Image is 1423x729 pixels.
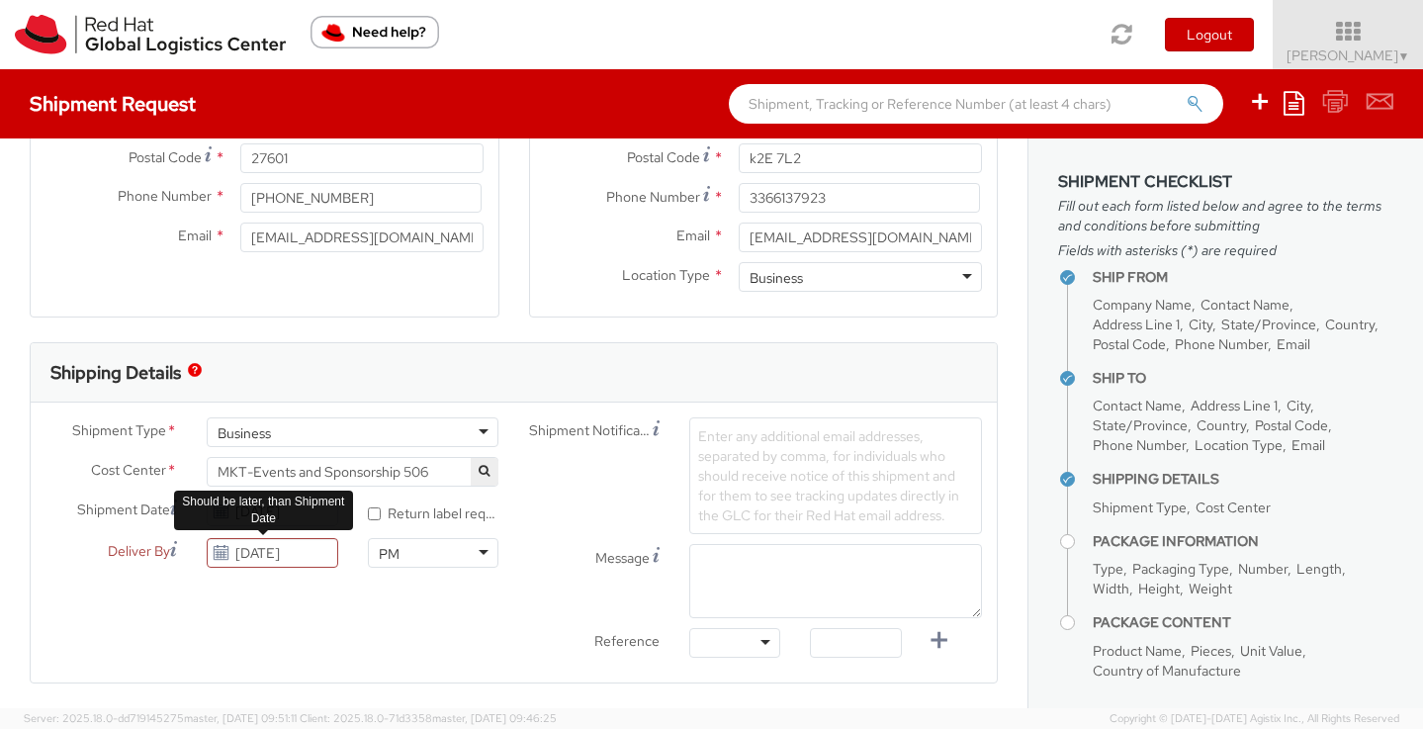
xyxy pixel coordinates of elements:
[1093,397,1182,414] span: Contact Name
[1240,642,1302,660] span: Unit Value
[77,500,170,520] span: Shipment Date
[1093,662,1241,680] span: Country of Manufacture
[178,227,212,244] span: Email
[1138,580,1180,597] span: Height
[432,711,557,725] span: master, [DATE] 09:46:25
[1093,534,1393,549] h4: Package Information
[184,711,297,725] span: master, [DATE] 09:51:11
[1325,316,1375,333] span: Country
[368,501,499,523] label: Return label required
[118,187,212,205] span: Phone Number
[622,266,710,284] span: Location Type
[1175,335,1268,353] span: Phone Number
[1093,296,1192,314] span: Company Name
[529,420,654,441] span: Shipment Notification
[50,363,181,383] h3: Shipping Details
[1287,397,1310,414] span: City
[1093,472,1393,487] h4: Shipping Details
[1093,615,1393,630] h4: Package Content
[1189,316,1212,333] span: City
[1398,48,1410,64] span: ▼
[1201,296,1290,314] span: Contact Name
[1191,397,1278,414] span: Address Line 1
[1058,196,1393,235] span: Fill out each form listed below and agree to the terms and conditions before submitting
[729,84,1223,124] input: Shipment, Tracking or Reference Number (at least 4 chars)
[30,93,196,115] h4: Shipment Request
[606,188,700,206] span: Phone Number
[207,457,499,487] span: MKT-Events and Sponsorship 506
[595,549,650,567] span: Message
[1287,46,1410,64] span: [PERSON_NAME]
[1093,335,1166,353] span: Postal Code
[1093,560,1123,578] span: Type
[1191,642,1231,660] span: Pieces
[218,463,489,481] span: MKT-Events and Sponsorship 506
[1255,416,1328,434] span: Postal Code
[91,460,166,483] span: Cost Center
[1093,270,1393,285] h4: Ship From
[750,268,803,288] div: Business
[698,427,959,524] span: Enter any additional email addresses, separated by comma, for individuals who should receive noti...
[368,507,381,520] input: Return label required
[174,491,353,530] div: Should be later, than Shipment Date
[1195,436,1283,454] span: Location Type
[1058,173,1393,191] h3: Shipment Checklist
[1058,240,1393,260] span: Fields with asterisks (*) are required
[1296,560,1342,578] span: Length
[1093,436,1186,454] span: Phone Number
[1093,642,1182,660] span: Product Name
[72,420,166,443] span: Shipment Type
[129,148,202,166] span: Postal Code
[1093,416,1188,434] span: State/Province
[218,423,271,443] div: Business
[1093,316,1180,333] span: Address Line 1
[1093,371,1393,386] h4: Ship To
[1291,436,1325,454] span: Email
[1277,335,1310,353] span: Email
[1093,499,1187,516] span: Shipment Type
[1165,18,1254,51] button: Logout
[1221,316,1316,333] span: State/Province
[300,711,557,725] span: Client: 2025.18.0-71d3358
[311,16,439,48] button: Need help?
[594,632,660,650] span: Reference
[676,227,710,244] span: Email
[1238,560,1288,578] span: Number
[627,148,700,166] span: Postal Code
[1093,580,1129,597] span: Width
[1196,499,1271,516] span: Cost Center
[108,541,170,562] span: Deliver By
[1110,711,1399,727] span: Copyright © [DATE]-[DATE] Agistix Inc., All Rights Reserved
[1132,560,1229,578] span: Packaging Type
[1197,416,1246,434] span: Country
[1189,580,1232,597] span: Weight
[15,15,286,54] img: rh-logistics-00dfa346123c4ec078e1.svg
[379,544,400,564] div: PM
[24,711,297,725] span: Server: 2025.18.0-dd719145275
